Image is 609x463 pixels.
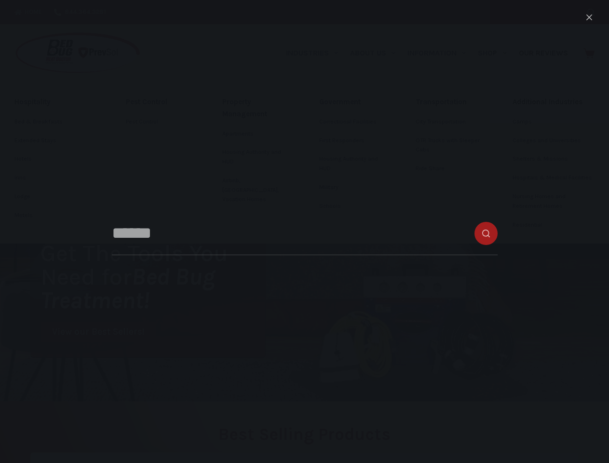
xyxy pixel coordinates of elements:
[402,24,472,82] a: Information
[126,113,193,131] a: Pest Control
[416,92,483,112] a: Transportation
[222,92,290,124] a: Property Management
[41,322,156,342] a: View our Best Sellers!
[280,24,574,82] nav: Primary
[41,263,215,314] i: Bed Bug Treatment!
[513,92,595,112] a: Additional Industries
[319,178,387,197] a: Military
[126,92,193,112] a: Pest Control
[319,92,387,112] a: Government
[222,143,290,171] a: Housing Authority and HUD
[14,132,96,150] a: Extended Stays
[14,113,96,131] a: Bed & Breakfasts
[513,132,595,150] a: Colleges and Universities
[344,24,401,82] a: About Us
[14,169,96,187] a: Inns
[513,216,595,234] a: Residential
[319,132,387,150] a: First Responders
[14,188,96,206] a: Lodge
[416,160,483,178] a: Ride Share
[222,125,290,143] a: Apartments
[14,150,96,168] a: Hotels
[222,172,290,209] a: Airbnb, [GEOGRAPHIC_DATA], Vacation Homes
[513,169,595,187] a: Hospitals & Medical Facilities
[319,113,387,131] a: Correctional Facilities
[14,206,96,225] a: Motels
[513,24,574,82] a: Our Reviews
[587,9,595,16] button: Search
[52,327,145,337] span: View our Best Sellers!
[14,32,141,75] img: Prevsol/Bed Bug Heat Doctor
[280,24,344,82] a: Industries
[416,132,483,160] a: OTR Trucks with Sleeper Cabs
[513,188,595,216] a: Nursing Homes and Retirement Homes
[416,113,483,131] a: City Transportation
[513,150,595,168] a: Shelters & Missions
[30,426,579,443] h2: Best Selling Products
[8,4,37,33] button: Open LiveChat chat widget
[319,197,387,216] a: Schools
[14,92,96,112] a: Hospitality
[513,113,595,131] a: Camps
[319,150,387,178] a: Housing Authority and HUD
[472,24,513,82] a: Shop
[41,241,265,312] h1: Get The Tools You Need for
